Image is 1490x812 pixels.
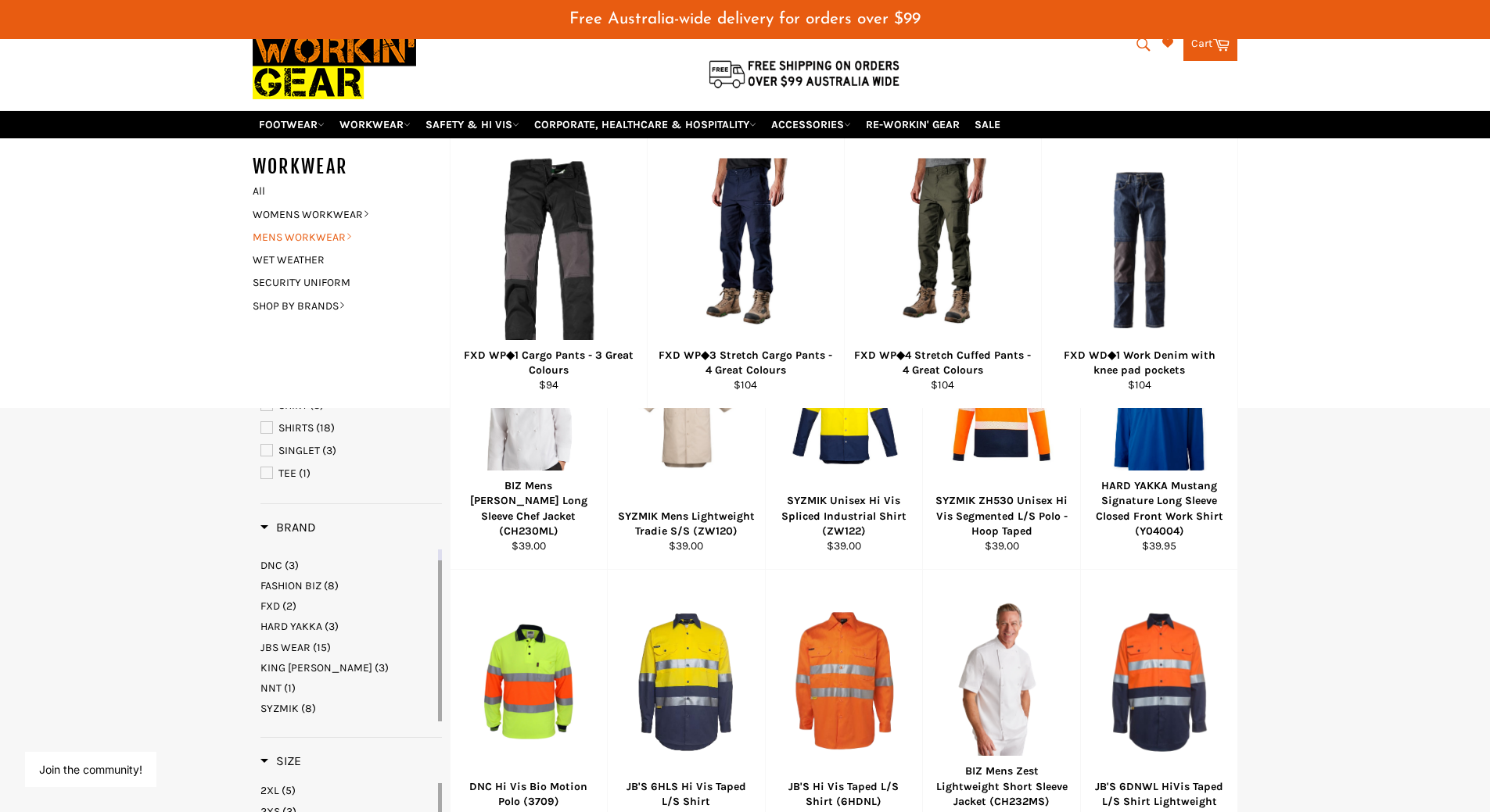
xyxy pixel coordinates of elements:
a: WET WEATHER [245,249,434,271]
span: (15) [313,641,331,654]
span: Free Australia-wide delivery for orders over $99 [569,11,921,27]
div: JB'S 6DNWL HiVis Taped L/S Shirt Lightweight [1090,779,1228,810]
span: SINGLET [278,444,320,457]
a: HARD YAKKA Mustang Signature Long Sleeve Closed Front Work Shirt (Y04004)HARD YAKKA Mustang Signa... [1080,299,1238,570]
span: FASHION BIZ [260,579,321,592]
a: SAFETY & HI VIS [419,111,526,138]
div: FXD WD◆1 Work Denim with knee pad pockets [1051,348,1227,378]
span: JBS WEAR [260,641,311,654]
a: FXD WP◆1 Cargo Pants - 4 Great Colours - Workin' Gear FXD WP◆1 Cargo Pants - 3 Great Colours $94 [450,138,647,408]
div: FXD WP◆4 Stretch Cuffed Pants - 4 Great Colours [854,348,1031,378]
div: HARD YAKKA Mustang Signature Long Sleeve Closed Front Work Shirt (Y04004) [1090,478,1228,538]
a: FXD WP◆4 Stretch Cuffed Pants - 4 Great Colours - Workin' Gear FXD WP◆4 Stretch Cuffed Pants - 4 ... [844,138,1041,408]
h5: WORKWEAR [253,154,450,180]
div: JB'S Hi Vis Taped L/S Shirt (6HDNL) [775,779,913,810]
h3: Size [260,753,301,769]
span: (3) [322,444,336,457]
a: MENS WORKWEAR [245,226,434,249]
div: SYZMIK Mens Lightweight Tradie S/S (ZW120) [618,509,756,539]
div: SYZMIK ZH530 Unisex Hi Vis Segmented L/S Polo - Hoop Taped [933,493,1071,538]
h3: Brand [260,520,316,535]
span: HARD YAKKA [260,620,322,633]
div: FXD WP◆3 Stretch Cargo Pants - 4 Great Colours [657,348,834,378]
a: FASHION BIZ [260,578,435,593]
div: BIZ Mens Zest Lightweight Short Sleeve Jacket (CH232MS) [933,764,1071,809]
a: SYZMIK Unisex Hi Vis Spliced Industrial Shirt (ZW122)SYZMIK Unisex Hi Vis Spliced Industrial Shir... [765,299,923,570]
span: KING [PERSON_NAME] [260,661,372,674]
img: Flat $9.95 shipping Australia wide [706,57,902,90]
div: BIZ Mens [PERSON_NAME] Long Sleeve Chef Jacket (CH230ML) [460,478,598,538]
a: BIZ Mens Al Dente Long Sleeve Chef Jacket (CH230ML)BIZ Mens [PERSON_NAME] Long Sleeve Chef Jacket... [450,299,608,570]
a: SINGLET [260,442,442,460]
span: Size [260,753,301,768]
div: DNC Hi Vis Bio Motion Polo (3709) [460,779,598,810]
div: SYZMIK Unisex Hi Vis Spliced Industrial Shirt (ZW122) [775,493,913,538]
img: FXD WP◆1 Cargo Pants - 4 Great Colours - Workin' Gear [499,158,598,342]
button: Join the community! [39,763,142,776]
span: Brand [260,520,316,535]
span: SHIRTS [278,421,314,435]
div: $104 [657,377,834,392]
span: TEE [278,467,296,480]
a: SYZMIK ZH530 Unisex Hi Vis Segmented L/S Polo - Hoop TapedSYZMIK ZH530 Unisex Hi Vis Segmented L/... [922,299,1080,570]
span: (5) [282,784,296,797]
span: NNT [260,681,282,695]
div: $94 [460,377,637,392]
span: 2XL [260,784,279,797]
img: FXD WP◆3 Stretch Cargo Pants - 4 Great Colours - Workin' Gear [684,158,807,342]
a: KING GEE [260,660,435,675]
a: WORKWEAR [333,111,417,138]
span: (8) [301,702,316,715]
a: SYZMIK [260,701,435,716]
span: (8) [324,579,339,592]
a: SHIRTS [260,420,442,437]
a: 2XL [260,783,435,798]
a: SYZMIK Mens Lightweight Tradie S/S (ZW120)SYZMIK Mens Lightweight Tradie S/S (ZW120)$39.00 [607,299,765,570]
a: JBS WEAR [260,640,435,655]
a: FXD WD◆1 Work Denim with knee pad pockets - Workin' Gear FXD WD◆1 Work Denim with knee pad pocket... [1041,138,1238,408]
span: (1) [299,467,311,480]
a: TEE [260,465,442,482]
div: $104 [854,377,1031,392]
div: JB'S 6HLS Hi Vis Taped L/S Shirt [618,779,756,810]
a: HARD YAKKA [260,619,435,634]
a: FXD [260,599,435,613]
span: (18) [316,421,335,435]
a: DNC [260,558,435,573]
span: SYZMIK [260,702,299,715]
span: (1) [284,681,296,695]
a: FOOTWEAR [253,111,331,138]
img: FXD WD◆1 Work Denim with knee pad pockets - Workin' Gear [1061,172,1218,328]
span: (3) [375,661,389,674]
img: Workin Gear leaders in Workwear, Safety Boots, PPE, Uniforms. Australia's No.1 in Workwear [253,22,416,110]
span: (2) [282,599,296,613]
a: CORPORATE, HEALTHCARE & HOSPITALITY [528,111,763,138]
a: NNT [260,681,435,696]
a: RE-WORKIN' GEAR [860,111,966,138]
span: FXD [260,599,280,613]
img: FXD WP◆4 Stretch Cuffed Pants - 4 Great Colours - Workin' Gear [881,158,1004,342]
a: ACCESSORIES [765,111,857,138]
a: SECURITY UNIFORM [245,271,434,294]
div: $104 [1051,377,1227,392]
span: DNC [260,559,282,572]
span: (3) [325,620,339,633]
a: FXD WP◆3 Stretch Cargo Pants - 4 Great Colours - Workin' Gear FXD WP◆3 Stretch Cargo Pants - 4 Gr... [647,138,844,408]
a: Cart [1183,28,1237,61]
a: SALE [968,111,1007,138]
a: SHOP BY BRANDS [245,295,434,317]
span: (3) [285,559,299,572]
a: WOMENS WORKWEAR [245,203,434,226]
a: All [245,180,450,202]
div: FXD WP◆1 Cargo Pants - 3 Great Colours [460,348,637,378]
